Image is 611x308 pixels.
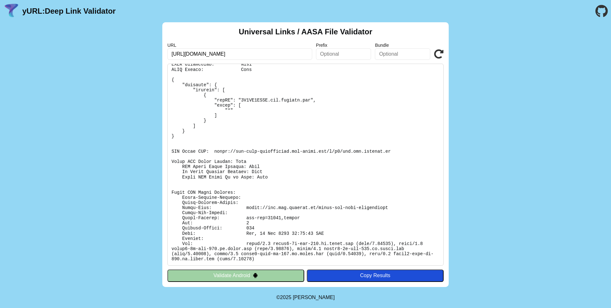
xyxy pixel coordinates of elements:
label: Bundle [375,43,430,48]
input: Required [167,48,312,60]
input: Optional [316,48,371,60]
button: Validate Android [167,269,304,282]
a: Michael Ibragimchayev's Personal Site [293,295,335,300]
input: Optional [375,48,430,60]
img: droidIcon.svg [253,273,258,278]
a: yURL:Deep Link Validator [22,7,116,16]
h2: Universal Links / AASA File Validator [239,27,372,36]
footer: © [276,287,334,308]
div: Copy Results [310,273,440,278]
img: yURL Logo [3,3,20,19]
label: URL [167,43,312,48]
button: Copy Results [307,269,444,282]
pre: Lorem ipsu do: sitam://con.adi.elitsed.do/eiusm-tem-inci-utlaboreetd Ma Aliquaen: Admi Veniamq-no... [167,64,444,266]
label: Prefix [316,43,371,48]
span: 2025 [280,295,291,300]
